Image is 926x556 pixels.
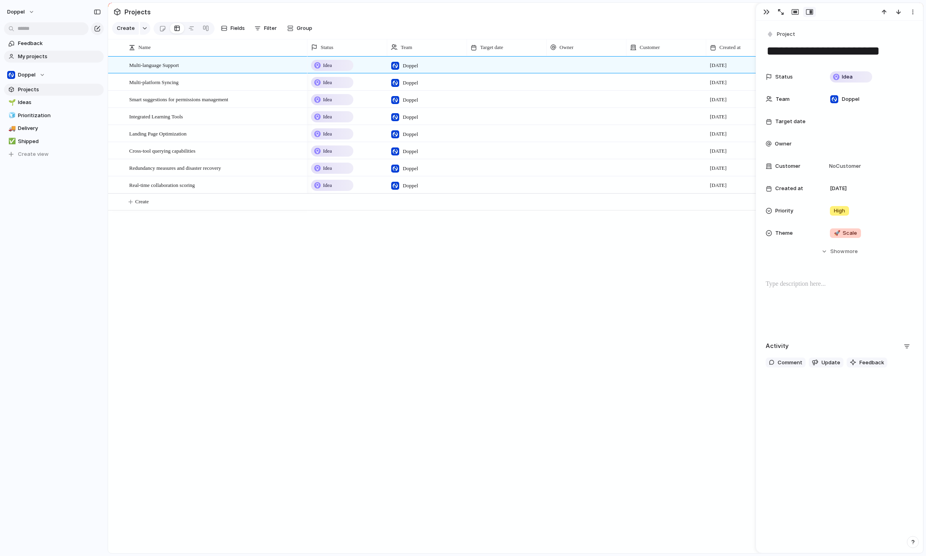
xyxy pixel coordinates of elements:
[842,73,853,81] span: Idea
[403,113,418,121] span: Doppel
[480,43,503,51] span: Target date
[18,39,101,47] span: Feedback
[4,122,104,134] a: 🚚Delivery
[403,147,418,155] span: Doppel
[403,79,418,87] span: Doppel
[834,229,857,237] span: Scale
[7,138,15,145] button: ✅
[129,163,221,172] span: Redundancy measures and disaster recovery
[7,8,25,16] span: Doppel
[129,77,179,86] span: Multi-platform Syncing
[640,43,660,51] span: Customer
[323,147,332,155] span: Idea
[776,95,790,103] span: Team
[710,79,727,86] span: [DATE]
[830,185,847,193] span: [DATE]
[4,6,39,18] button: Doppel
[830,248,845,255] span: Show
[323,113,332,121] span: Idea
[710,61,727,69] span: [DATE]
[323,130,332,138] span: Idea
[775,185,803,193] span: Created at
[845,248,858,255] span: more
[403,130,418,138] span: Doppel
[4,69,104,81] button: Doppel
[323,61,332,69] span: Idea
[775,207,793,215] span: Priority
[112,22,139,35] button: Create
[560,43,573,51] span: Owner
[297,24,312,32] span: Group
[7,124,15,132] button: 🚚
[18,71,35,79] span: Doppel
[4,148,104,160] button: Create view
[827,162,861,170] span: No Customer
[283,22,316,35] button: Group
[18,150,49,158] span: Create view
[7,112,15,120] button: 🧊
[323,96,332,104] span: Idea
[8,111,14,120] div: 🧊
[18,124,101,132] span: Delivery
[809,358,843,368] button: Update
[117,24,135,32] span: Create
[766,244,913,259] button: Showmore
[323,164,332,172] span: Idea
[4,110,104,122] a: 🧊Prioritization
[129,129,187,138] span: Landing Page Optimization
[775,162,800,170] span: Customer
[18,98,101,106] span: Ideas
[710,113,727,121] span: [DATE]
[135,198,149,206] span: Create
[822,359,840,367] span: Update
[777,30,795,38] span: Project
[834,230,840,236] span: 🚀
[766,342,789,351] h2: Activity
[18,112,101,120] span: Prioritization
[710,181,727,189] span: [DATE]
[778,359,802,367] span: Comment
[18,53,101,61] span: My projects
[719,43,741,51] span: Created at
[775,118,806,126] span: Target date
[18,138,101,145] span: Shipped
[251,22,280,35] button: Filter
[403,182,418,190] span: Doppel
[710,164,727,172] span: [DATE]
[323,181,332,189] span: Idea
[323,79,332,86] span: Idea
[321,43,333,51] span: Status
[842,95,859,103] span: Doppel
[710,96,727,104] span: [DATE]
[129,146,195,155] span: Cross-tool querying capabilities
[129,94,228,104] span: Smart suggestions for permissions management
[403,165,418,173] span: Doppel
[834,207,845,215] span: High
[4,96,104,108] a: 🌱Ideas
[775,229,793,237] span: Theme
[775,73,793,81] span: Status
[138,43,151,51] span: Name
[4,84,104,96] a: Projects
[8,124,14,133] div: 🚚
[264,24,277,32] span: Filter
[4,37,104,49] a: Feedback
[710,147,727,155] span: [DATE]
[231,24,245,32] span: Fields
[129,60,179,69] span: Multi-language Support
[4,51,104,63] a: My projects
[766,358,806,368] button: Comment
[8,137,14,146] div: ✅
[403,62,418,70] span: Doppel
[775,140,792,148] span: Owner
[4,136,104,147] div: ✅Shipped
[129,112,183,121] span: Integrated Learning Tools
[765,29,798,40] button: Project
[710,130,727,138] span: [DATE]
[401,43,412,51] span: Team
[847,358,887,368] button: Feedback
[129,180,195,189] span: Real-time collaboration scoring
[8,98,14,107] div: 🌱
